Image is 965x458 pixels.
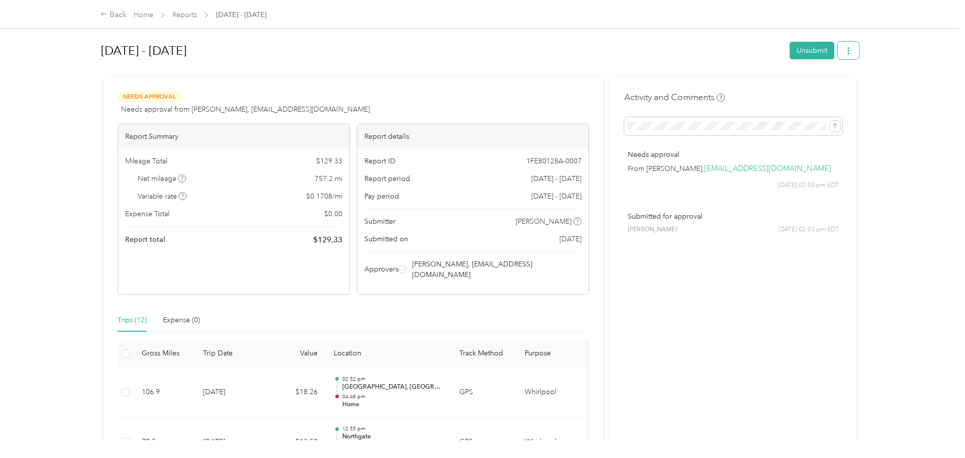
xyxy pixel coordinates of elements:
[364,234,408,244] span: Submitted on
[195,368,265,418] td: [DATE]
[790,42,834,59] button: Unsubmit
[306,191,342,202] span: $ 0.1708 / mi
[628,149,839,160] p: Needs approval
[559,234,582,244] span: [DATE]
[316,156,342,166] span: $ 129.33
[531,191,582,202] span: [DATE] - [DATE]
[313,234,342,246] span: $ 129.33
[118,124,349,149] div: Report Summary
[364,264,399,274] span: Approvers
[324,209,342,219] span: $ 0.00
[531,173,582,184] span: [DATE] - [DATE]
[125,234,165,245] span: Report total
[138,173,186,184] span: Net mileage
[364,216,396,227] span: Submitter
[125,209,169,219] span: Expense Total
[364,191,399,202] span: Pay period
[265,368,326,418] td: $18.26
[704,164,831,173] a: [EMAIL_ADDRESS][DOMAIN_NAME]
[121,104,370,115] span: Needs approval from [PERSON_NAME], [EMAIL_ADDRESS][DOMAIN_NAME]
[326,340,451,368] th: Location
[624,91,725,104] h4: Activity and Comments
[909,402,965,458] iframe: Everlance-gr Chat Button Frame
[342,376,444,383] p: 02:52 pm
[125,156,167,166] span: Mileage Total
[364,156,396,166] span: Report ID
[357,124,589,149] div: Report details
[138,191,187,202] span: Variable rate
[163,315,200,326] div: Expense (0)
[265,340,326,368] th: Value
[342,393,444,400] p: 04:48 pm
[342,425,444,432] p: 12:55 pm
[628,225,677,234] span: [PERSON_NAME]
[412,259,580,280] span: [PERSON_NAME], [EMAIL_ADDRESS][DOMAIN_NAME]
[778,181,839,190] span: [DATE] 02:03 pm EDT
[628,163,839,174] p: From [PERSON_NAME],
[517,368,592,418] td: Whirlpool
[451,368,517,418] td: GPS
[517,340,592,368] th: Purpose
[526,156,582,166] span: 1FE80128A-0007
[172,11,197,19] a: Reports
[516,216,571,227] span: [PERSON_NAME]
[101,9,127,21] div: Back
[778,225,839,234] span: [DATE] 02:03 pm EDT
[195,340,265,368] th: Trip Date
[451,340,517,368] th: Track Method
[101,39,783,63] h1: Aug 1 - 31, 2025
[315,173,342,184] span: 757.2 mi
[134,340,195,368] th: Gross Miles
[342,432,444,441] p: Northgate
[364,173,410,184] span: Report period
[628,211,839,222] p: Submitted for approval
[134,368,195,418] td: 106.9
[342,383,444,392] p: [GEOGRAPHIC_DATA], [GEOGRAPHIC_DATA]
[134,11,153,19] a: Home
[118,91,181,103] span: Needs Approval
[342,400,444,409] p: Home
[118,315,147,326] div: Trips (12)
[216,10,266,20] span: [DATE] - [DATE]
